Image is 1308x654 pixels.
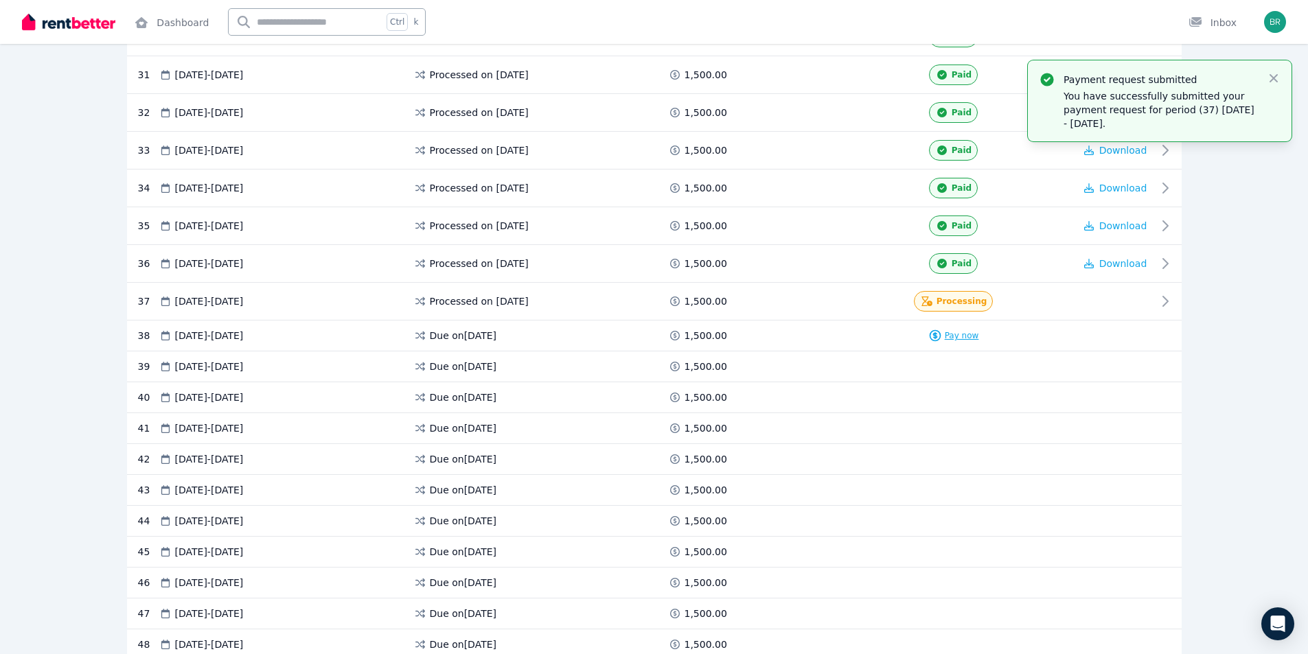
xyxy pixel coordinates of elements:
div: 48 [138,638,159,651]
span: [DATE] - [DATE] [175,638,244,651]
span: 1,500.00 [685,68,727,82]
span: [DATE] - [DATE] [175,294,244,308]
span: Due on [DATE] [430,483,497,497]
span: Paid [952,69,972,80]
span: 1,500.00 [685,607,727,620]
span: [DATE] - [DATE] [175,421,244,435]
button: Download [1084,257,1147,270]
div: 35 [138,215,159,236]
span: Processing [937,296,987,307]
span: [DATE] - [DATE] [175,181,244,195]
div: 31 [138,65,159,85]
span: 1,500.00 [685,181,727,195]
span: 1,500.00 [685,143,727,157]
span: Paid [952,220,972,231]
span: 1,500.00 [685,329,727,342]
div: 42 [138,452,159,466]
span: 1,500.00 [685,219,727,233]
span: 1,500.00 [685,638,727,651]
span: [DATE] - [DATE] [175,329,244,342]
span: [DATE] - [DATE] [175,545,244,559]
div: Inbox [1189,16,1237,30]
span: [DATE] - [DATE] [175,576,244,589]
span: [DATE] - [DATE] [175,257,244,270]
span: 1,500.00 [685,257,727,270]
div: 38 [138,329,159,342]
span: 1,500.00 [685,483,727,497]
div: 37 [138,291,159,312]
span: [DATE] - [DATE] [175,607,244,620]
span: [DATE] - [DATE] [175,483,244,497]
button: Download [1084,143,1147,157]
span: Processed on [DATE] [430,181,529,195]
span: Processed on [DATE] [430,294,529,308]
span: 1,500.00 [685,106,727,119]
span: [DATE] - [DATE] [175,106,244,119]
span: 1,500.00 [685,360,727,373]
span: Processed on [DATE] [430,106,529,119]
span: Paid [952,183,972,194]
span: Pay now [945,330,979,341]
span: 1,500.00 [685,390,727,404]
div: 45 [138,545,159,559]
span: Due on [DATE] [430,329,497,342]
span: 1,500.00 [685,421,727,435]
span: Due on [DATE] [430,421,497,435]
span: [DATE] - [DATE] [175,68,244,82]
div: 46 [138,576,159,589]
span: [DATE] - [DATE] [175,143,244,157]
span: k [413,16,418,27]
button: Download [1084,181,1147,195]
span: [DATE] - [DATE] [175,390,244,404]
span: 1,500.00 [685,545,727,559]
span: Due on [DATE] [430,390,497,404]
div: 43 [138,483,159,497]
span: 1,500.00 [685,294,727,308]
img: RentBetter [22,12,115,32]
span: Paid [952,258,972,269]
div: 33 [138,140,159,161]
span: Processed on [DATE] [430,219,529,233]
span: 1,500.00 [685,514,727,528]
span: Due on [DATE] [430,607,497,620]
span: Processed on [DATE] [430,68,529,82]
span: [DATE] - [DATE] [175,360,244,373]
span: [DATE] - [DATE] [175,452,244,466]
div: 40 [138,390,159,404]
div: 32 [138,102,159,123]
span: Download [1099,183,1147,194]
span: Paid [952,107,972,118]
span: Download [1099,145,1147,156]
p: You have successfully submitted your payment request for period (37) [DATE] - [DATE]. [1064,89,1256,130]
span: Download [1099,220,1147,231]
span: Paid [952,145,972,156]
span: Due on [DATE] [430,452,497,466]
p: Payment request submitted [1064,73,1256,86]
span: Processed on [DATE] [430,257,529,270]
div: 44 [138,514,159,528]
span: Due on [DATE] [430,576,497,589]
div: 41 [138,421,159,435]
span: Ctrl [387,13,408,31]
div: 47 [138,607,159,620]
div: 34 [138,178,159,198]
div: 36 [138,253,159,274]
span: [DATE] - [DATE] [175,514,244,528]
span: Due on [DATE] [430,360,497,373]
div: Open Intercom Messenger [1261,607,1294,640]
span: [DATE] - [DATE] [175,219,244,233]
span: Due on [DATE] [430,638,497,651]
span: 1,500.00 [685,452,727,466]
span: 1,500.00 [685,576,727,589]
span: Download [1099,258,1147,269]
span: Due on [DATE] [430,545,497,559]
span: Due on [DATE] [430,514,497,528]
div: 39 [138,360,159,373]
button: Download [1084,219,1147,233]
img: Bradley Todd [1264,11,1286,33]
span: Processed on [DATE] [430,143,529,157]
